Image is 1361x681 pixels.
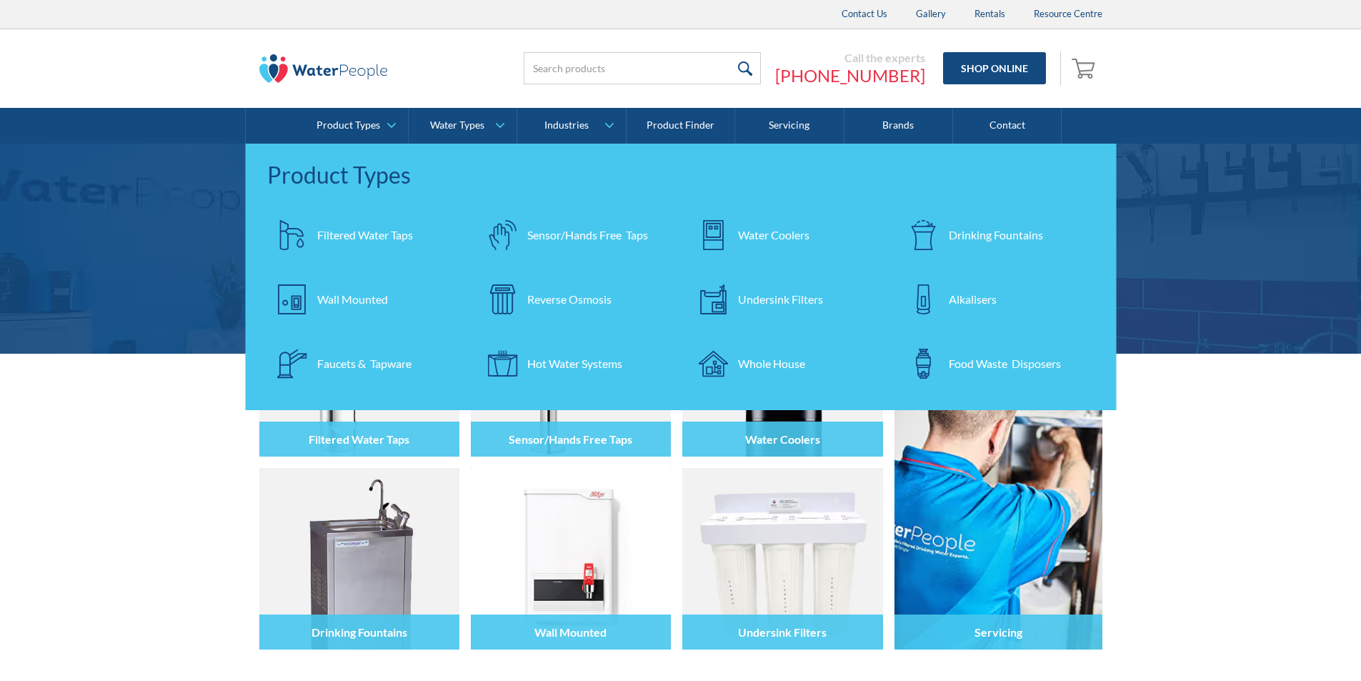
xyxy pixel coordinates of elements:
[471,468,671,650] img: Wall Mounted
[316,119,380,131] div: Product Types
[775,65,925,86] a: [PHONE_NUMBER]
[688,210,884,260] a: Water Coolers
[899,210,1095,260] a: Drinking Fountains
[300,108,408,144] a: Product Types
[259,54,388,83] img: The Water People
[317,227,413,244] div: Filtered Water Taps
[267,210,464,260] a: Filtered Water Taps
[524,52,761,84] input: Search products
[246,144,1117,410] nav: Product Types
[688,339,884,389] a: Whole House
[534,625,607,639] h4: Wall Mounted
[1068,51,1102,86] a: Open empty cart
[899,274,1095,324] a: Alkalisers
[953,108,1062,144] a: Contact
[259,468,459,650] img: Drinking Fountains
[317,291,388,308] div: Wall Mounted
[409,108,517,144] a: Water Types
[682,468,882,650] img: Undersink Filters
[943,52,1046,84] a: Shop Online
[309,432,409,446] h4: Filtered Water Taps
[477,274,674,324] a: Reverse Osmosis
[527,227,648,244] div: Sensor/Hands Free Taps
[430,119,484,131] div: Water Types
[267,274,464,324] a: Wall Mounted
[311,625,407,639] h4: Drinking Fountains
[627,108,735,144] a: Product Finder
[894,275,1102,650] a: Servicing
[974,625,1022,639] h4: Servicing
[738,355,805,372] div: Whole House
[735,108,844,144] a: Servicing
[544,119,589,131] div: Industries
[949,291,997,308] div: Alkalisers
[477,339,674,389] a: Hot Water Systems
[949,355,1061,372] div: Food Waste Disposers
[899,339,1095,389] a: Food Waste Disposers
[738,291,823,308] div: Undersink Filters
[1072,56,1099,79] img: shopping cart
[517,108,625,144] a: Industries
[775,51,925,65] div: Call the experts
[738,625,827,639] h4: Undersink Filters
[509,432,632,446] h4: Sensor/Hands Free Taps
[745,432,820,446] h4: Water Coolers
[688,274,884,324] a: Undersink Filters
[267,158,1095,192] div: Product Types
[844,108,953,144] a: Brands
[527,291,612,308] div: Reverse Osmosis
[949,227,1043,244] div: Drinking Fountains
[477,210,674,260] a: Sensor/Hands Free Taps
[738,227,809,244] div: Water Coolers
[267,339,464,389] a: Faucets & Tapware
[527,355,622,372] div: Hot Water Systems
[317,355,412,372] div: Faucets & Tapware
